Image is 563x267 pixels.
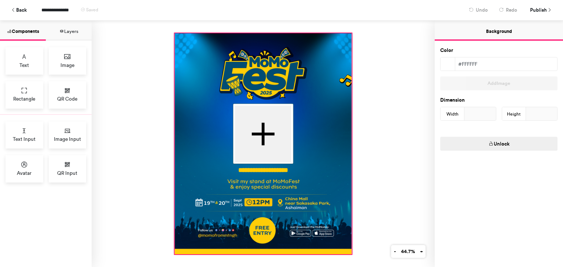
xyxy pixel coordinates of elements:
div: #ffffff [455,57,557,71]
span: Publish [530,4,547,16]
span: Text Input [13,135,36,143]
span: QR Code [57,95,77,102]
label: Dimension [440,97,465,104]
button: Background [435,20,563,41]
span: Saved [86,7,98,12]
button: Layers [46,20,92,41]
button: AddImage [440,76,558,90]
span: Image [60,61,74,69]
button: Publish [525,4,556,16]
div: Width [441,107,464,121]
button: Back [7,4,30,16]
span: Avatar [17,169,32,177]
span: QR Input [57,169,77,177]
iframe: Drift Widget Chat Controller [526,230,554,258]
button: Unlock [440,137,558,151]
div: Height [502,107,526,121]
span: Text [19,61,29,69]
button: + [417,245,426,258]
label: Color [440,47,453,54]
button: 44.7% [398,245,417,258]
span: Rectangle [13,95,35,102]
span: Image Input [54,135,81,143]
button: - [391,245,398,258]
